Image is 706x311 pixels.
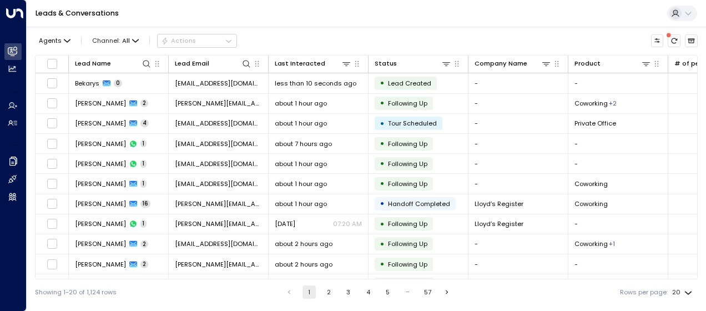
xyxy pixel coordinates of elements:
div: Showing 1-20 of 1,124 rows [35,288,117,297]
span: Following Up [388,179,427,188]
span: Debra Taylor [75,199,126,208]
span: Toggle select row [47,238,58,249]
span: Christine Tremoulet [75,179,126,188]
span: less than 10 seconds ago [275,79,356,88]
span: about 1 hour ago [275,119,327,128]
div: Product [574,58,651,69]
span: 16 [140,200,150,208]
span: about 1 hour ago [275,99,327,108]
div: Company Name [475,58,527,69]
span: Christinetremoulet@gmail.com [175,179,262,188]
span: 0 [114,79,122,87]
span: debra.taylor@lr.org [175,219,262,228]
button: Go to page 57 [421,285,434,299]
span: Toggle select row [47,78,58,89]
span: Toggle select row [47,98,58,109]
span: Toggle select row [47,138,58,149]
div: Last Interacted [275,58,325,69]
span: Aug 04, 2025 [275,219,295,228]
td: - [568,73,668,93]
td: - [468,234,568,254]
span: about 2 hours ago [275,260,332,269]
span: jontweedy@hotmail.com [175,119,262,128]
td: - [568,134,668,153]
span: Coworking [574,239,608,248]
span: 2 [140,260,148,268]
span: Tour Scheduled [388,119,437,128]
span: Following Up [388,159,427,168]
div: • [380,176,385,191]
span: Agents [39,38,62,44]
button: Go to page 3 [342,285,355,299]
div: • [380,277,385,292]
div: • [380,136,385,151]
td: - [468,94,568,113]
div: Day office,Private Office [609,99,617,108]
div: Button group with a nested menu [157,34,237,47]
button: Go to next page [441,285,454,299]
span: 2 [140,99,148,107]
span: Following Up [388,139,427,148]
span: There are new threads available. Refresh the grid to view the latest updates. [668,34,680,47]
span: Paul Hutchinson [75,260,126,269]
button: Channel:All [88,34,142,47]
span: heleen@infinite-reach.co.uk [175,239,262,248]
span: about 1 hour ago [275,179,327,188]
td: - [468,154,568,173]
div: Lead Name [75,58,111,69]
span: Coworking [574,199,608,208]
span: Following Up [388,239,427,248]
span: Richard King [75,99,126,108]
div: • [380,257,385,272]
div: 20 [672,285,694,299]
span: 1 [140,220,147,228]
span: debra.taylor@lr.org [175,199,262,208]
span: Lead Created [388,79,431,88]
span: Debra Taylor [75,219,126,228]
span: about 1 hour ago [275,199,327,208]
span: about 1 hour ago [275,159,327,168]
span: Lloyd’s Register [475,219,523,228]
td: - [468,114,568,133]
p: 07:20 AM [333,219,362,228]
button: Go to page 4 [361,285,375,299]
button: page 1 [302,285,316,299]
div: • [380,196,385,211]
span: Handoff Completed [388,199,450,208]
td: - [468,254,568,274]
span: Toggle select row [47,158,58,169]
span: Toggle select row [47,279,58,290]
div: • [380,217,385,232]
td: - [468,174,568,193]
td: - [568,214,668,234]
button: Customize [651,34,664,47]
span: Toggle select row [47,198,58,209]
button: Go to page 5 [381,285,395,299]
button: Agents [35,34,74,47]
div: • [380,237,385,252]
span: Toggle select row [47,218,58,229]
div: Product [574,58,601,69]
span: Bekarys [75,79,99,88]
div: • [380,156,385,171]
td: - [468,73,568,93]
div: • [380,96,385,111]
nav: pagination navigation [282,285,455,299]
span: 1 [140,140,147,148]
div: Private Office [609,239,615,248]
a: Leads & Conversations [36,8,119,18]
span: r.j.king.1@gmail.com [175,99,262,108]
span: Toggle select all [47,58,58,69]
td: - [468,274,568,294]
span: beka.alimov2000@gmail.com [175,79,262,88]
div: Actions [161,37,196,44]
span: Following Up [388,99,427,108]
div: … [401,285,414,299]
button: Actions [157,34,237,47]
div: • [380,76,385,91]
span: All [122,37,130,44]
div: Lead Email [175,58,251,69]
span: Following Up [388,260,427,269]
span: Coworking [574,179,608,188]
button: Archived Leads [685,34,698,47]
